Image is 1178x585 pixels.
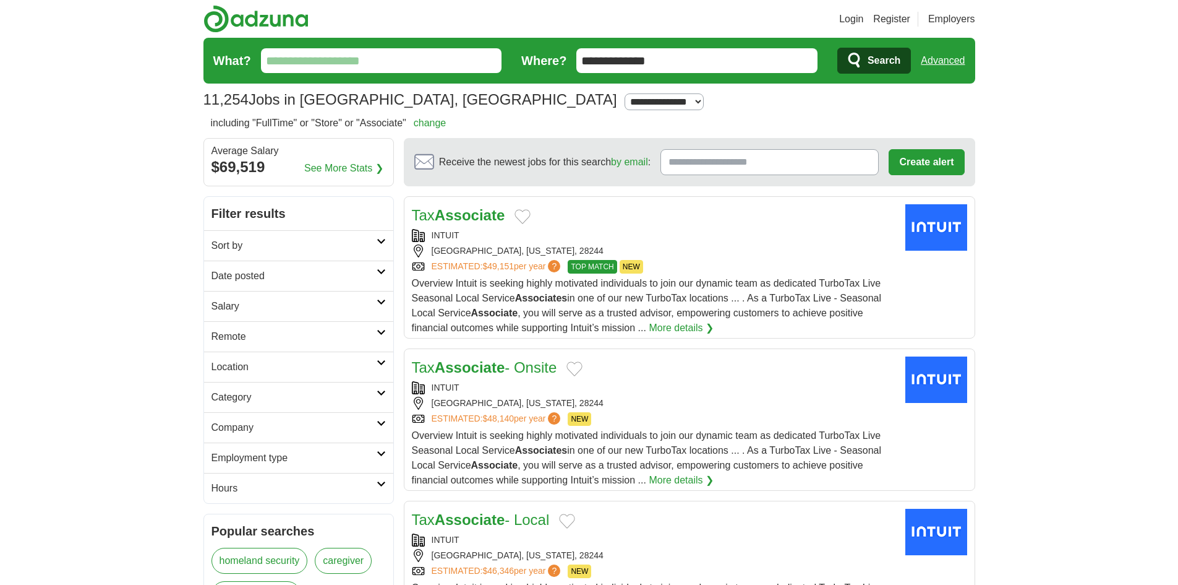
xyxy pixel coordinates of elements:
h2: Employment type [211,451,377,466]
img: Intuit logo [905,509,967,555]
a: homeland security [211,548,308,574]
a: Location [204,352,393,382]
h2: Remote [211,329,377,344]
h2: Sort by [211,238,377,253]
a: caregiver [315,548,372,574]
a: More details ❯ [649,321,714,336]
a: INTUIT [432,535,459,545]
strong: Associate [435,207,505,223]
div: [GEOGRAPHIC_DATA], [US_STATE], 28244 [412,397,895,410]
span: $49,151 [482,261,514,271]
strong: Associate [471,460,518,470]
a: Date posted [204,261,393,291]
a: Advanced [921,48,965,73]
a: by email [611,157,648,167]
a: TaxAssociate- Onsite [412,359,557,376]
a: ESTIMATED:$46,346per year? [432,565,563,578]
label: What? [213,51,251,70]
button: Add to favorite jobs [566,362,583,376]
a: Salary [204,291,393,321]
h2: Category [211,390,377,405]
span: ? [548,260,560,272]
a: See More Stats ❯ [304,161,383,176]
span: Search [868,48,900,73]
span: ? [548,412,560,425]
span: ? [548,565,560,577]
a: More details ❯ [649,473,714,488]
a: Register [873,12,910,27]
span: NEW [620,260,643,274]
a: INTUIT [432,230,459,240]
h2: Company [211,420,377,435]
a: Remote [204,321,393,352]
a: Employment type [204,443,393,473]
h2: Location [211,360,377,375]
strong: Associates [515,293,568,303]
label: Where? [521,51,566,70]
button: Create alert [889,149,964,175]
span: $48,140 [482,414,514,423]
button: Add to favorite jobs [559,514,575,529]
span: 11,254 [203,89,249,111]
strong: Associates [515,445,568,456]
span: TOP MATCH [568,260,617,274]
span: NEW [568,412,591,426]
h2: Salary [211,299,377,314]
a: change [414,118,446,128]
h2: Hours [211,481,377,496]
a: Login [839,12,863,27]
span: $46,346 [482,566,514,576]
div: Average Salary [211,146,386,156]
a: ESTIMATED:$48,140per year? [432,412,563,426]
img: Intuit logo [905,357,967,403]
div: [GEOGRAPHIC_DATA], [US_STATE], 28244 [412,245,895,258]
h2: Date posted [211,269,377,284]
strong: Associate [435,511,505,528]
button: Search [837,48,911,74]
img: Adzuna logo [203,5,309,33]
a: INTUIT [432,383,459,392]
a: Sort by [204,230,393,261]
div: [GEOGRAPHIC_DATA], [US_STATE], 28244 [412,549,895,562]
span: Overview Intuit is seeking highly motivated individuals to join our dynamic team as dedicated Tur... [412,430,882,485]
h2: Popular searches [211,522,386,540]
span: NEW [568,565,591,578]
a: TaxAssociate- Local [412,511,550,528]
a: Company [204,412,393,443]
a: ESTIMATED:$49,151per year? [432,260,563,274]
button: Add to favorite jobs [514,209,531,224]
h2: Filter results [204,197,393,230]
span: Overview Intuit is seeking highly motivated individuals to join our dynamic team as dedicated Tur... [412,278,882,333]
a: Hours [204,473,393,503]
strong: Associate [471,308,518,318]
a: TaxAssociate [412,207,505,223]
a: Category [204,382,393,412]
h2: including "FullTime" or "Store" or "Associate" [211,116,446,131]
div: $69,519 [211,156,386,178]
span: Receive the newest jobs for this search : [439,155,651,170]
a: Employers [928,12,975,27]
h1: Jobs in [GEOGRAPHIC_DATA], [GEOGRAPHIC_DATA] [203,91,617,108]
strong: Associate [435,359,505,376]
img: Intuit logo [905,204,967,251]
